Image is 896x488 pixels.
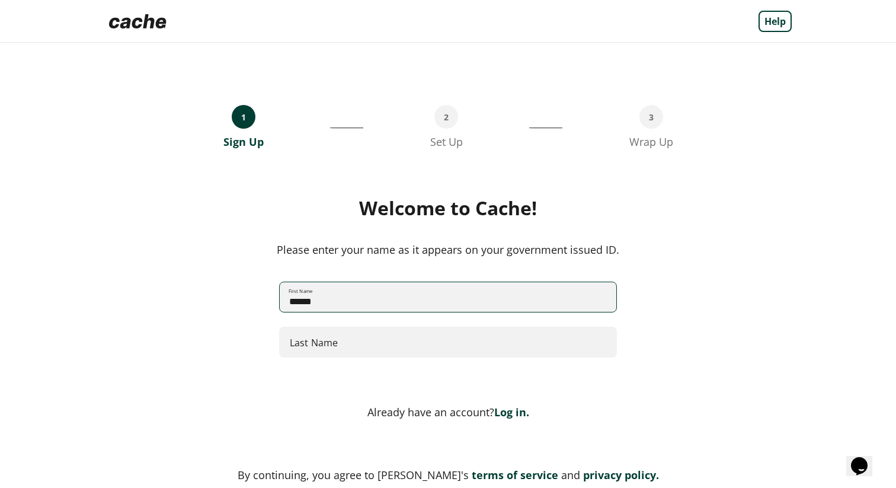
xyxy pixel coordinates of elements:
a: terms of service [469,468,558,482]
div: __________________________________ [330,105,363,149]
div: Already have an account? [104,405,792,419]
div: Welcome to Cache! [104,196,792,220]
div: 3 [639,105,663,129]
div: By continuing, you agree to [PERSON_NAME]'s and [104,467,792,483]
a: Help [759,11,792,32]
div: 2 [434,105,458,129]
img: Logo [104,9,171,33]
div: Wrap Up [629,135,673,149]
div: Set Up [430,135,463,149]
div: Sign Up [223,135,264,149]
iframe: chat widget [846,441,884,476]
a: privacy policy. [580,468,659,482]
div: ___________________________________ [529,105,562,149]
label: First Name [289,288,313,295]
a: Log in. [494,405,529,419]
div: Please enter your name as it appears on your government issued ID. [104,241,792,258]
div: 1 [232,105,255,129]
